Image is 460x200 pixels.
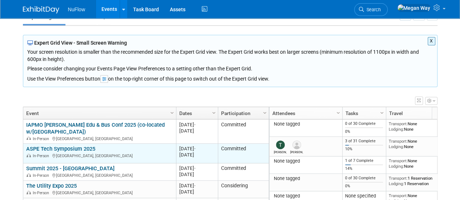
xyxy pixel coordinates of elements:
div: [GEOGRAPHIC_DATA], [GEOGRAPHIC_DATA] [26,152,173,159]
a: Column Settings [168,107,176,118]
span: In-Person [33,173,51,178]
span: In-Person [33,154,51,158]
a: Travel [389,107,439,119]
div: Use the View Preferences button on the top-right corner of this page to switch out of the Expert ... [27,72,433,83]
img: In-Person Event [27,191,31,194]
div: [DATE] [179,165,215,171]
td: Considering [218,181,269,198]
div: [GEOGRAPHIC_DATA], [GEOGRAPHIC_DATA] [26,135,173,142]
a: ASPE Tech Symposium 2025 [26,146,95,152]
div: [DATE] [179,122,215,128]
div: [DATE] [179,128,215,134]
div: Your screen resolution is smaller than the recommended size for the Expert Grid view. The Expert ... [27,46,433,72]
img: Megan Way [397,4,431,12]
img: ExhibitDay [23,6,59,13]
div: 1 of 7 Complete [345,158,383,163]
div: Tom Bowman [274,149,287,154]
span: - [194,146,196,151]
span: Transport: [389,158,408,163]
a: Participation [221,107,264,119]
div: [DATE] [179,171,215,177]
td: Committed [218,119,269,144]
div: [DATE] [179,152,215,158]
span: Lodging: [389,144,404,149]
div: None tagged [272,158,339,164]
a: Summit 2025 - [GEOGRAPHIC_DATA] [26,165,115,172]
div: Please consider changing your Events Page View Preferences to a setting other than the Expert Grid. [27,63,433,72]
a: The Utility Expo 2025 [26,183,77,189]
div: None None [389,158,441,169]
div: None tagged [272,121,339,127]
span: Column Settings [262,110,268,116]
div: [GEOGRAPHIC_DATA], [GEOGRAPHIC_DATA] [26,189,173,196]
span: Transport: [389,139,408,144]
div: 0 of 30 Complete [345,176,383,181]
a: Dates [179,107,213,119]
div: Expert Grid View - Small Screen Warning [27,39,433,46]
a: Column Settings [261,107,269,118]
img: Chris Cheek [292,140,301,149]
a: IAPMO [PERSON_NAME] Edu & Bus Conf 2025 (co-located w/[GEOGRAPHIC_DATA]) [26,122,165,135]
a: Tasks [345,107,381,119]
span: Lodging: [389,181,404,186]
div: [GEOGRAPHIC_DATA], [GEOGRAPHIC_DATA] [26,172,173,178]
span: In-Person [33,136,51,141]
span: In-Person [33,191,51,195]
div: Chris Cheek [290,149,303,154]
img: In-Person Event [27,154,31,157]
img: Tom Bowman [276,140,285,149]
a: Event [26,107,171,119]
div: None None [389,139,441,149]
div: 3 of 31 Complete [345,139,383,144]
td: Committed [218,144,269,163]
div: [DATE] [179,189,215,195]
div: [DATE] [179,146,215,152]
span: Transport: [389,121,408,126]
span: Column Settings [379,110,385,116]
span: - [194,122,196,127]
img: In-Person Event [27,173,31,177]
span: Column Settings [211,110,217,116]
div: None None [389,121,441,132]
span: Lodging: [389,127,404,132]
span: - [194,166,196,171]
div: [DATE] [179,183,215,189]
img: In-Person Event [27,136,31,140]
a: Column Settings [378,107,386,118]
span: Search [364,7,381,12]
a: Attendees [272,107,337,119]
span: Transport: [389,176,408,181]
span: Lodging: [389,164,404,169]
div: None tagged [272,193,339,199]
a: Column Settings [210,107,218,118]
button: X [428,37,435,45]
td: Committed [218,163,269,181]
div: 14% [345,166,383,171]
div: 0 of 30 Complete [345,121,383,126]
span: Column Settings [169,110,175,116]
a: Column Settings [334,107,342,118]
a: Search [354,3,388,16]
div: 10% [345,147,383,152]
div: None tagged [272,176,339,181]
span: - [194,183,196,188]
div: 1 Reservation 1 Reservation [389,176,441,186]
div: 0% [345,184,383,189]
span: Transport: [389,193,408,198]
span: NuFlow [68,7,85,12]
div: 0% [345,129,383,134]
div: None specified [345,193,383,199]
span: Column Settings [335,110,341,116]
